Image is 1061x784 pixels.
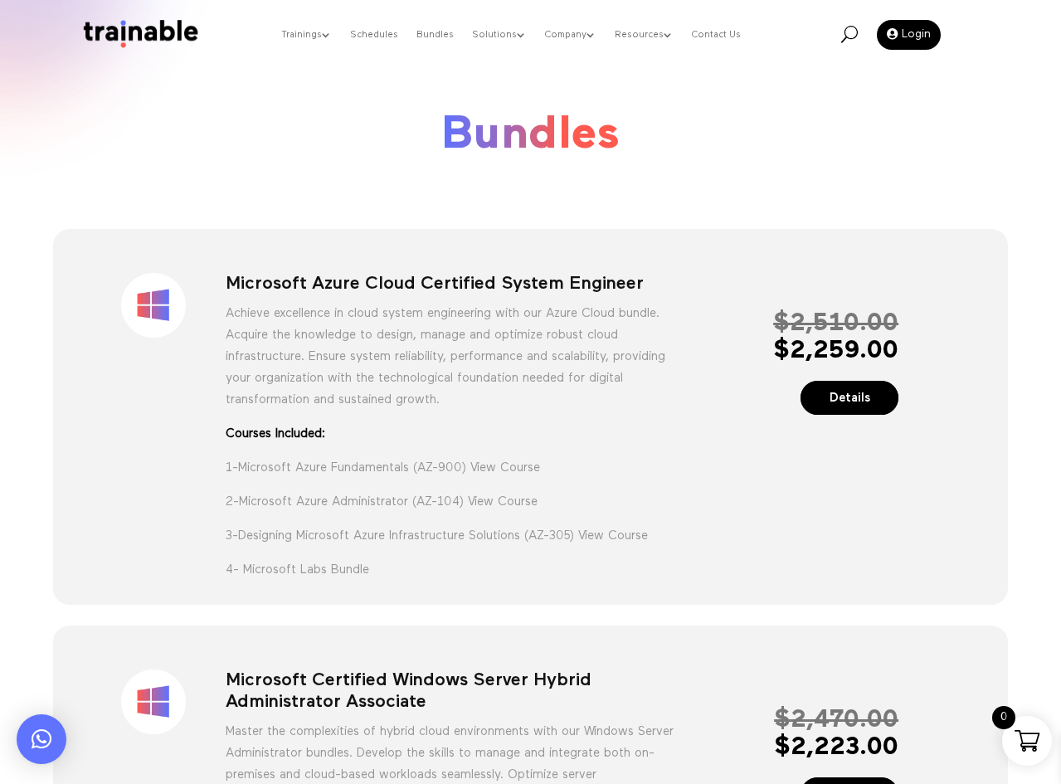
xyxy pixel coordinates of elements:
a: Solutions [472,2,527,68]
span: 2,259.00 [773,338,898,363]
p: 2- [226,491,674,525]
span: 2,223.00 [774,735,898,760]
strong: Courses Included: [226,423,674,445]
span: 2,510.00 [773,311,898,336]
p: 3- [226,525,674,559]
a: View Course [578,529,648,542]
span: $ [774,708,791,733]
a: Designing Microsoft Azure Infrastructure Solutions (AZ-305) [238,529,574,542]
a: View Course [468,495,538,508]
p: Achieve excellence in cloud system engineering with our Azure Cloud bundle. Acquire the knowledge... [226,303,674,423]
p: 4- Microsoft Labs Bundle [226,559,674,581]
a: Bundles [416,2,454,68]
a: Trainings [281,2,332,68]
span: Bundles [441,112,620,158]
span: U [841,26,858,42]
a: Microsoft Azure Administrator (AZ-104) [239,495,464,508]
a: Resources [615,2,674,68]
a: View Course [470,461,540,474]
p: 1- [226,457,674,491]
a: Login [877,20,941,50]
a: Details [801,381,898,415]
a: Contact Us [692,2,741,68]
a: Company [545,2,596,68]
span: 0 [992,706,1015,729]
span: 2,470.00 [774,708,898,733]
h1: Microsoft Azure Cloud Certified System Engineer [226,273,674,303]
a: Schedules [350,2,398,68]
a: Microsoft Azure Fundamentals (AZ-900) [238,461,466,474]
span: $ [773,338,790,363]
h1: Microsoft Certified Windows Server Hybrid Administrator Associate [226,670,674,722]
span: $ [774,735,791,760]
span: $ [773,311,790,336]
